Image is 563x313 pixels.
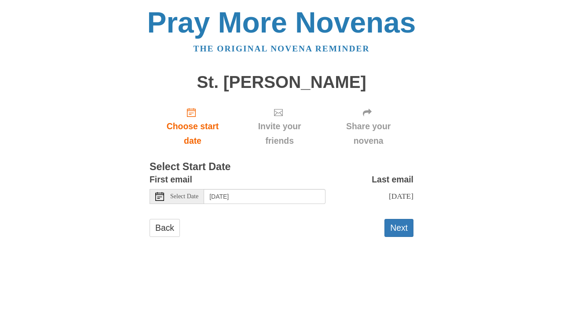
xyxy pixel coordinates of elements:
[147,6,416,39] a: Pray More Novenas
[150,161,413,173] h3: Select Start Date
[150,219,180,237] a: Back
[372,172,413,187] label: Last email
[389,192,413,200] span: [DATE]
[194,44,370,53] a: The original novena reminder
[158,119,227,148] span: Choose start date
[150,100,236,153] a: Choose start date
[245,119,314,148] span: Invite your friends
[170,193,198,200] span: Select Date
[323,100,413,153] div: Click "Next" to confirm your start date first.
[150,172,192,187] label: First email
[236,100,323,153] div: Click "Next" to confirm your start date first.
[384,219,413,237] button: Next
[332,119,405,148] span: Share your novena
[150,73,413,92] h1: St. [PERSON_NAME]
